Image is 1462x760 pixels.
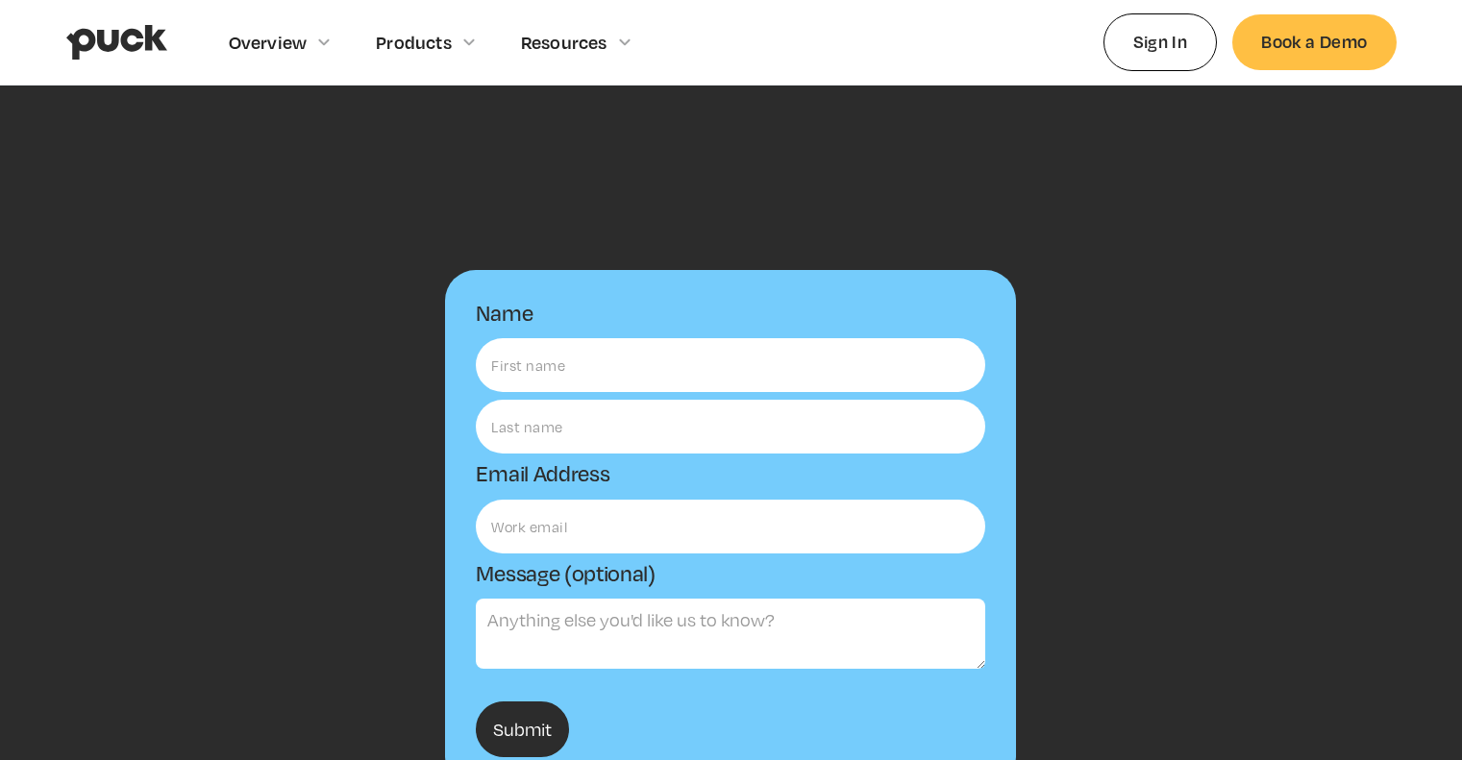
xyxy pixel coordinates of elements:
[476,561,655,586] label: Message (optional)
[376,32,452,53] div: Products
[229,32,308,53] div: Overview
[476,338,985,392] input: First name
[476,500,985,553] input: Work email
[1103,13,1218,70] a: Sign In
[476,701,569,757] input: Submit
[476,400,985,454] input: Last name
[1232,14,1396,69] a: Book a Demo
[476,301,533,326] label: Name
[476,461,609,486] label: Email Address
[521,32,607,53] div: Resources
